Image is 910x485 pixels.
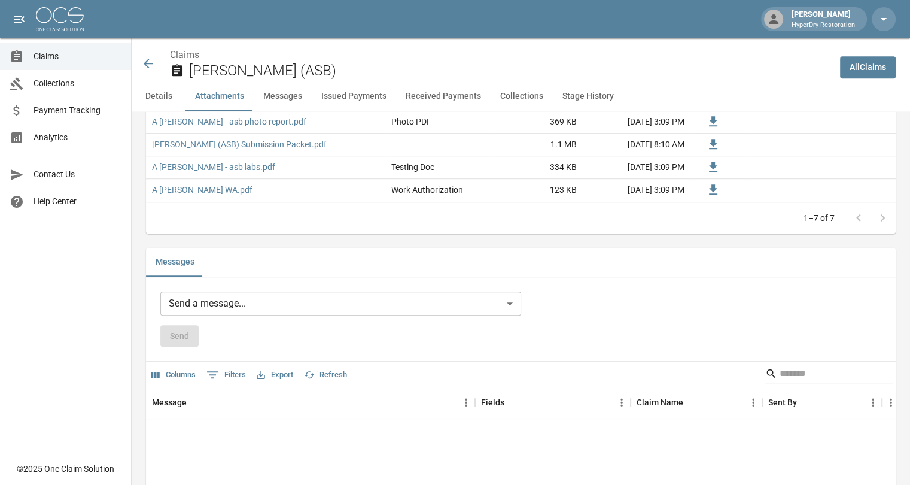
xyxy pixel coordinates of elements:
[34,195,121,208] span: Help Center
[160,292,521,316] div: Send a message...
[17,463,114,475] div: © 2025 One Claim Solution
[797,394,814,411] button: Sort
[683,394,700,411] button: Sort
[475,386,631,419] div: Fields
[792,20,855,31] p: HyperDry Restoration
[132,82,185,111] button: Details
[491,82,553,111] button: Collections
[152,138,327,150] a: [PERSON_NAME] (ASB) Submission Packet.pdf
[132,82,910,111] div: anchor tabs
[864,393,882,411] button: Menu
[34,104,121,117] span: Payment Tracking
[553,82,623,111] button: Stage History
[185,82,254,111] button: Attachments
[457,393,475,411] button: Menu
[148,366,199,384] button: Select columns
[762,386,882,419] div: Sent By
[768,386,797,419] div: Sent By
[146,248,204,277] button: Messages
[493,179,583,202] div: 123 KB
[152,161,275,173] a: A [PERSON_NAME] - asb labs.pdf
[146,386,475,419] div: Message
[504,394,521,411] button: Sort
[493,156,583,179] div: 334 KB
[804,212,835,224] p: 1–7 of 7
[765,364,893,386] div: Search
[493,111,583,134] div: 369 KB
[170,49,199,60] a: Claims
[301,366,350,384] button: Refresh
[34,168,121,181] span: Contact Us
[146,248,896,277] div: related-list tabs
[152,386,187,419] div: Message
[396,82,491,111] button: Received Payments
[391,116,431,128] div: Photo PDF
[254,366,296,384] button: Export
[391,184,463,196] div: Work Authorization
[481,386,504,419] div: Fields
[583,179,690,202] div: [DATE] 3:09 PM
[787,8,860,30] div: [PERSON_NAME]
[152,184,252,196] a: A [PERSON_NAME] WA.pdf
[744,393,762,411] button: Menu
[170,48,830,62] nav: breadcrumb
[152,116,306,128] a: A [PERSON_NAME] - asb photo report.pdf
[840,56,896,78] a: AllClaims
[7,7,31,31] button: open drawer
[391,161,434,173] div: Testing Doc
[583,111,690,134] div: [DATE] 3:09 PM
[203,365,249,384] button: Show filters
[34,50,121,63] span: Claims
[882,393,900,411] button: Menu
[254,82,312,111] button: Messages
[187,394,203,411] button: Sort
[583,156,690,179] div: [DATE] 3:09 PM
[312,82,396,111] button: Issued Payments
[34,131,121,144] span: Analytics
[613,393,631,411] button: Menu
[189,62,830,80] h2: [PERSON_NAME] (ASB)
[583,134,690,156] div: [DATE] 8:10 AM
[36,7,84,31] img: ocs-logo-white-transparent.png
[493,134,583,156] div: 1.1 MB
[34,77,121,90] span: Collections
[637,386,683,419] div: Claim Name
[631,386,762,419] div: Claim Name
